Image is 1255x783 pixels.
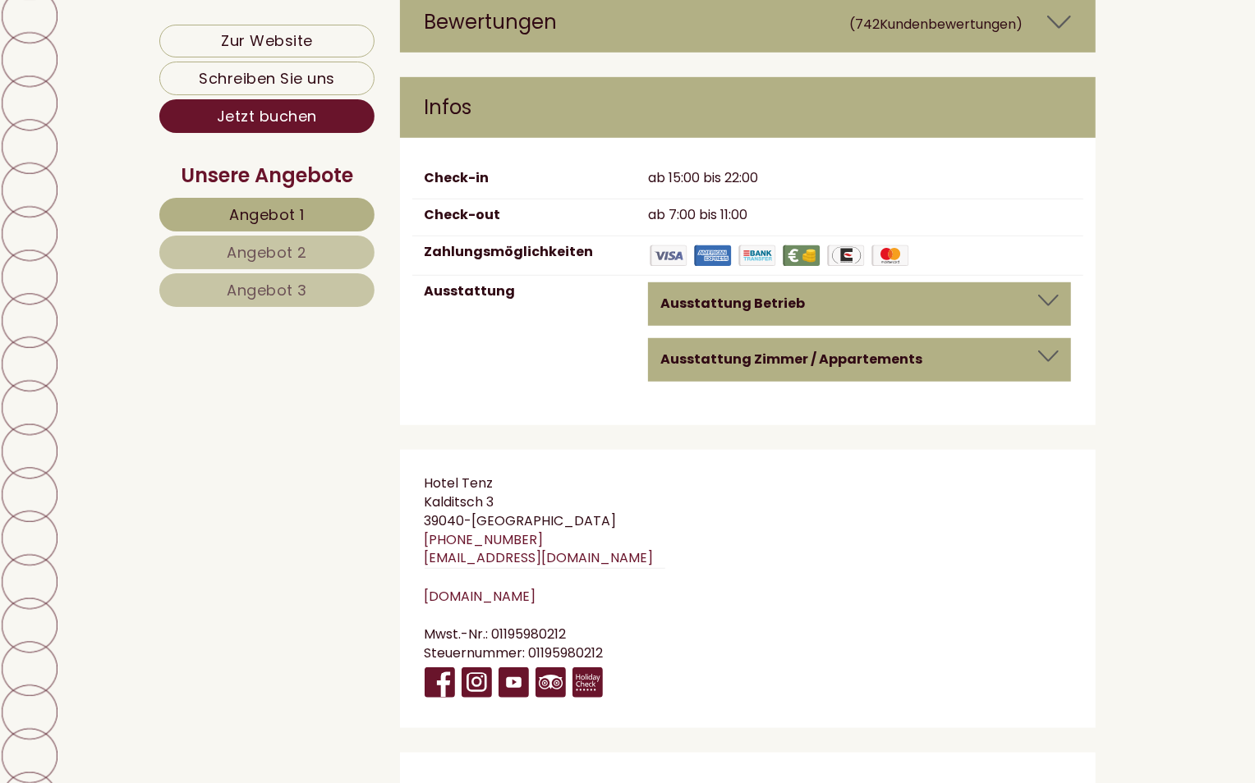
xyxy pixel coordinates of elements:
[539,428,647,461] button: Senden
[781,243,822,268] img: Barzahlung
[227,242,307,263] span: Angebot 2
[159,62,375,95] a: Schreiben Sie uns
[737,243,778,268] img: Banküberweisung
[636,169,1083,188] div: ab 15:00 bis 22:00
[292,12,356,39] div: [DATE]
[25,51,285,64] div: Hotel Tenz
[425,169,490,188] label: Check-in
[400,450,690,728] div: - Mwst.-Nr. Steuernummer
[660,350,922,369] b: Ausstattung Zimmer / Appartements
[523,643,604,662] span: : 01195980212
[400,77,1096,138] div: Infos
[425,511,465,530] span: 39040
[425,206,501,225] label: Check-out
[12,48,293,98] div: Guten Tag, wie können wir Ihnen helfen?
[425,492,494,511] span: Kalditsch 3
[849,15,1023,34] small: (742 )
[159,99,375,133] a: Jetzt buchen
[25,83,285,94] small: 12:27
[870,243,911,268] img: Maestro
[636,206,1083,225] div: ab 7:00 bis 11:00
[229,204,305,225] span: Angebot 1
[425,530,544,549] a: [PHONE_NUMBER]
[825,243,867,268] img: EuroCard
[227,280,307,300] span: Angebot 3
[425,548,654,567] a: [EMAIL_ADDRESS][DOMAIN_NAME]
[692,243,733,268] img: American Express
[880,15,1016,34] span: Kundenbewertungen
[159,25,375,57] a: Zur Website
[425,587,536,606] a: [DOMAIN_NAME]
[425,243,594,262] label: Zahlungsmöglichkeiten
[159,162,375,190] div: Unsere Angebote
[486,625,567,643] span: : 01195980212
[425,282,516,301] label: Ausstattung
[648,243,689,268] img: Visa
[660,294,805,313] b: Ausstattung Betrieb
[425,474,494,492] span: Hotel Tenz
[472,511,617,530] span: [GEOGRAPHIC_DATA]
